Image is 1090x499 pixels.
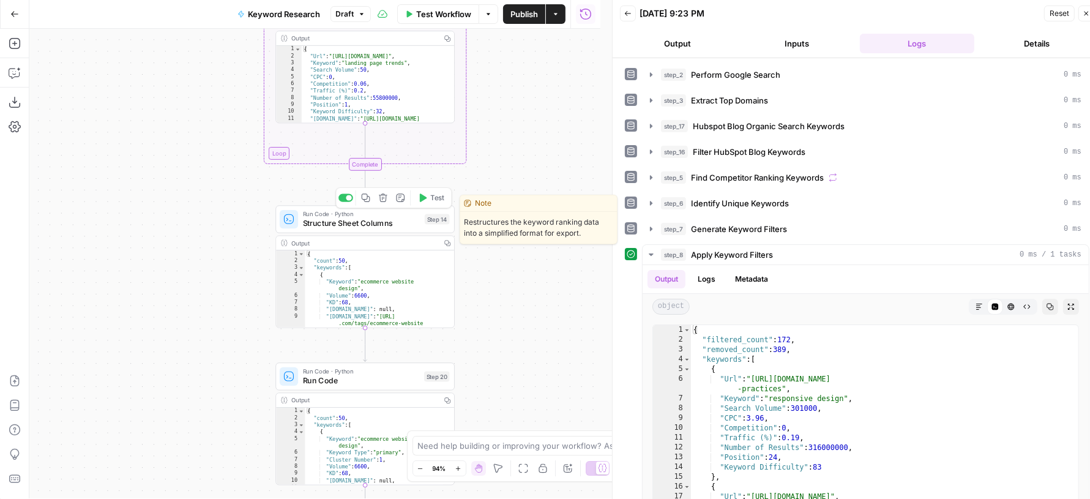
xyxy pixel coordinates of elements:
[643,142,1089,162] button: 0 ms
[276,299,305,306] div: 7
[653,413,691,423] div: 9
[276,53,302,59] div: 2
[276,278,305,292] div: 5
[1064,121,1081,132] span: 0 ms
[653,394,691,403] div: 7
[1064,223,1081,234] span: 0 ms
[1020,249,1081,260] span: 0 ms / 1 tasks
[653,374,691,394] div: 6
[653,403,691,413] div: 8
[275,362,455,485] div: Run Code · PythonRun CodeStep 20Output{ "count":50, "keywords":[ { "Keyword":"ecommerce website d...
[691,197,789,209] span: Identify Unique Keywords
[653,452,691,462] div: 13
[303,217,420,229] span: Structure Sheet Columns
[276,115,302,129] div: 11
[276,313,305,334] div: 9
[276,94,302,101] div: 8
[276,435,305,449] div: 5
[653,345,691,355] div: 3
[430,193,444,203] span: Test
[303,209,420,219] span: Run Code · Python
[276,408,305,415] div: 1
[276,477,305,484] div: 10
[413,190,449,206] button: Test
[661,146,688,158] span: step_16
[691,249,773,261] span: Apply Keyword Filters
[1044,6,1075,21] button: Reset
[661,94,686,107] span: step_3
[653,462,691,472] div: 14
[275,205,455,328] div: Run Code · PythonStructure Sheet ColumnsStep 14TestOutput{ "count":50, "keywords":[ { "Keyword":"...
[653,443,691,452] div: 12
[276,265,305,271] div: 3
[291,396,437,405] div: Output
[661,171,686,184] span: step_5
[1050,8,1069,19] span: Reset
[294,46,300,53] span: Toggle code folding, rows 1 through 18
[684,482,690,492] span: Toggle code folding, rows 16 through 26
[684,325,690,335] span: Toggle code folding, rows 1 through 6179
[276,306,305,313] div: 8
[460,195,617,212] div: Note
[276,257,305,264] div: 2
[653,472,691,482] div: 15
[276,470,305,477] div: 9
[643,116,1089,136] button: 0 ms
[691,94,768,107] span: Extract Top Domains
[298,408,304,415] span: Toggle code folding, rows 1 through 705
[276,429,305,435] div: 4
[349,158,382,171] div: Complete
[1064,146,1081,157] span: 0 ms
[276,108,302,115] div: 10
[424,371,450,381] div: Step 20
[691,69,780,81] span: Perform Google Search
[291,34,437,43] div: Output
[1064,69,1081,80] span: 0 ms
[230,4,328,24] button: Keyword Research
[661,69,686,81] span: step_2
[653,335,691,345] div: 2
[728,270,775,288] button: Metadata
[1064,172,1081,183] span: 0 ms
[433,463,446,473] span: 94%
[298,429,304,435] span: Toggle code folding, rows 4 through 17
[303,367,420,376] span: Run Code · Python
[276,271,305,278] div: 4
[291,238,437,247] div: Output
[276,250,305,257] div: 1
[276,73,302,80] div: 5
[276,422,305,429] div: 3
[643,65,1089,84] button: 0 ms
[336,9,354,20] span: Draft
[693,146,805,158] span: Filter HubSpot Blog Keywords
[661,120,688,132] span: step_17
[298,271,304,278] span: Toggle code folding, rows 4 through 15
[661,249,686,261] span: step_8
[503,4,545,24] button: Publish
[648,270,685,288] button: Output
[1064,198,1081,209] span: 0 ms
[684,355,690,364] span: Toggle code folding, rows 4 through 1897
[643,245,1089,265] button: 0 ms / 1 tasks
[740,34,855,53] button: Inputs
[276,449,305,456] div: 6
[276,88,302,94] div: 7
[276,67,302,73] div: 4
[653,482,691,492] div: 16
[652,299,690,315] span: object
[276,463,305,470] div: 8
[298,422,304,429] span: Toggle code folding, rows 3 through 704
[693,120,845,132] span: Hubspot Blog Organic Search Keywords
[276,292,305,299] div: 6
[248,8,321,20] span: Keyword Research
[276,46,302,53] div: 1
[298,250,304,257] span: Toggle code folding, rows 1 through 605
[416,8,471,20] span: Test Workflow
[276,456,305,463] div: 7
[276,80,302,87] div: 6
[276,415,305,421] div: 2
[643,193,1089,213] button: 0 ms
[275,158,455,171] div: Complete
[653,433,691,443] div: 11
[364,328,367,361] g: Edge from step_14 to step_20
